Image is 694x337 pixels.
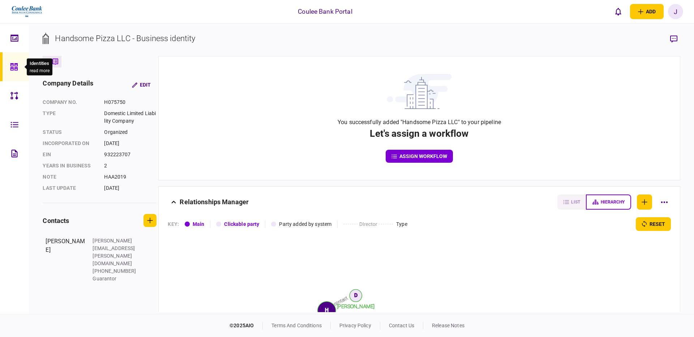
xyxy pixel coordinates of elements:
[636,217,671,231] button: reset
[104,162,157,170] div: 2
[43,140,97,147] div: incorporated on
[43,78,93,91] div: company details
[104,128,157,136] div: Organized
[338,118,501,127] div: You successfully added "Handsome Pizza LLC" to your pipeline
[104,184,157,192] div: [DATE]
[389,323,414,328] a: contact us
[11,3,43,21] img: client company logo
[168,220,179,228] div: KEY :
[432,323,464,328] a: release notes
[387,74,452,109] img: building with clouds
[104,151,157,158] div: 932223707
[93,275,140,283] div: Guarantor
[30,60,50,67] div: Identities
[668,4,683,19] button: J
[43,99,97,106] div: company no.
[611,4,626,19] button: open notifications list
[386,150,453,163] button: assign workflow
[601,200,625,205] span: hierarchy
[104,110,157,125] div: Domestic Limited Liability Company
[180,194,249,210] div: Relationships Manager
[55,32,195,44] div: Handsome Pizza LLC - Business identity
[43,151,97,158] div: EIN
[279,220,331,228] div: Party added by system
[93,237,140,267] div: [PERSON_NAME][EMAIL_ADDRESS][PERSON_NAME][DOMAIN_NAME]
[30,68,50,73] button: read more
[354,292,357,298] text: D
[586,194,631,210] button: hierarchy
[557,194,586,210] button: list
[333,295,348,306] text: contact
[271,323,322,328] a: terms and conditions
[337,303,375,309] tspan: [PERSON_NAME]
[630,4,664,19] button: open adding identity options
[230,322,263,329] div: © 2025 AIO
[224,220,259,228] div: Clickable party
[43,128,97,136] div: status
[46,237,85,283] div: [PERSON_NAME]
[339,323,371,328] a: privacy policy
[93,267,140,275] div: [PHONE_NUMBER]
[126,78,157,91] button: Edit
[43,162,97,170] div: years in business
[43,110,97,125] div: Type
[193,220,205,228] div: Main
[43,216,69,226] div: contacts
[43,173,97,181] div: note
[325,307,329,313] text: H
[298,7,352,16] div: Coulee Bank Portal
[104,140,157,147] div: [DATE]
[104,99,157,106] div: H075750
[370,127,468,141] div: Let's assign a workflow
[396,220,407,228] div: Type
[43,184,97,192] div: last update
[571,200,580,205] span: list
[104,173,157,181] div: HAA2019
